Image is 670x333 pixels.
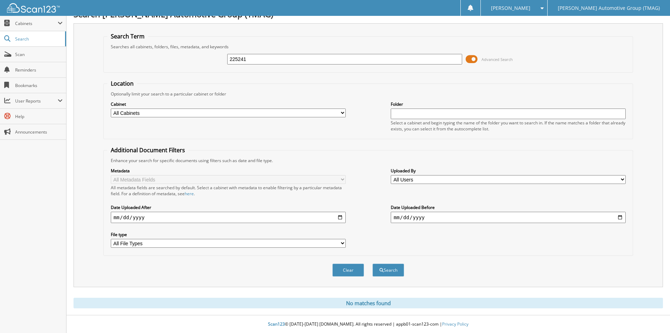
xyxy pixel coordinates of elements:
[74,298,663,308] div: No matches found
[442,321,468,327] a: Privacy Policy
[372,264,404,277] button: Search
[391,204,626,210] label: Date Uploaded Before
[15,36,62,42] span: Search
[15,98,58,104] span: User Reports
[7,3,60,13] img: scan123-logo-white.svg
[391,101,626,107] label: Folder
[111,168,346,174] label: Metadata
[107,44,629,50] div: Searches all cabinets, folders, files, metadata, and keywords
[107,91,629,97] div: Optionally limit your search to a particular cabinet or folder
[66,316,670,333] div: © [DATE]-[DATE] [DOMAIN_NAME]. All rights reserved | appb01-scan123-com |
[111,232,346,238] label: File type
[15,20,58,26] span: Cabinets
[107,80,137,87] legend: Location
[111,101,346,107] label: Cabinet
[111,185,346,197] div: All metadata fields are searched by default. Select a cabinet with metadata to enable filtering b...
[111,204,346,210] label: Date Uploaded After
[491,6,530,10] span: [PERSON_NAME]
[111,212,346,223] input: start
[15,82,63,88] span: Bookmarks
[15,129,63,135] span: Announcements
[391,212,626,223] input: end
[15,51,63,57] span: Scan
[107,146,189,154] legend: Additional Document Filters
[391,120,626,132] div: Select a cabinet and begin typing the name of the folder you want to search in. If the name match...
[332,264,364,277] button: Clear
[107,158,629,164] div: Enhance your search for specific documents using filters such as date and file type.
[481,57,513,62] span: Advanced Search
[15,67,63,73] span: Reminders
[107,32,148,40] legend: Search Term
[558,6,660,10] span: [PERSON_NAME] Automotive Group (TMAG)
[185,191,194,197] a: here
[391,168,626,174] label: Uploaded By
[15,113,63,119] span: Help
[268,321,285,327] span: Scan123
